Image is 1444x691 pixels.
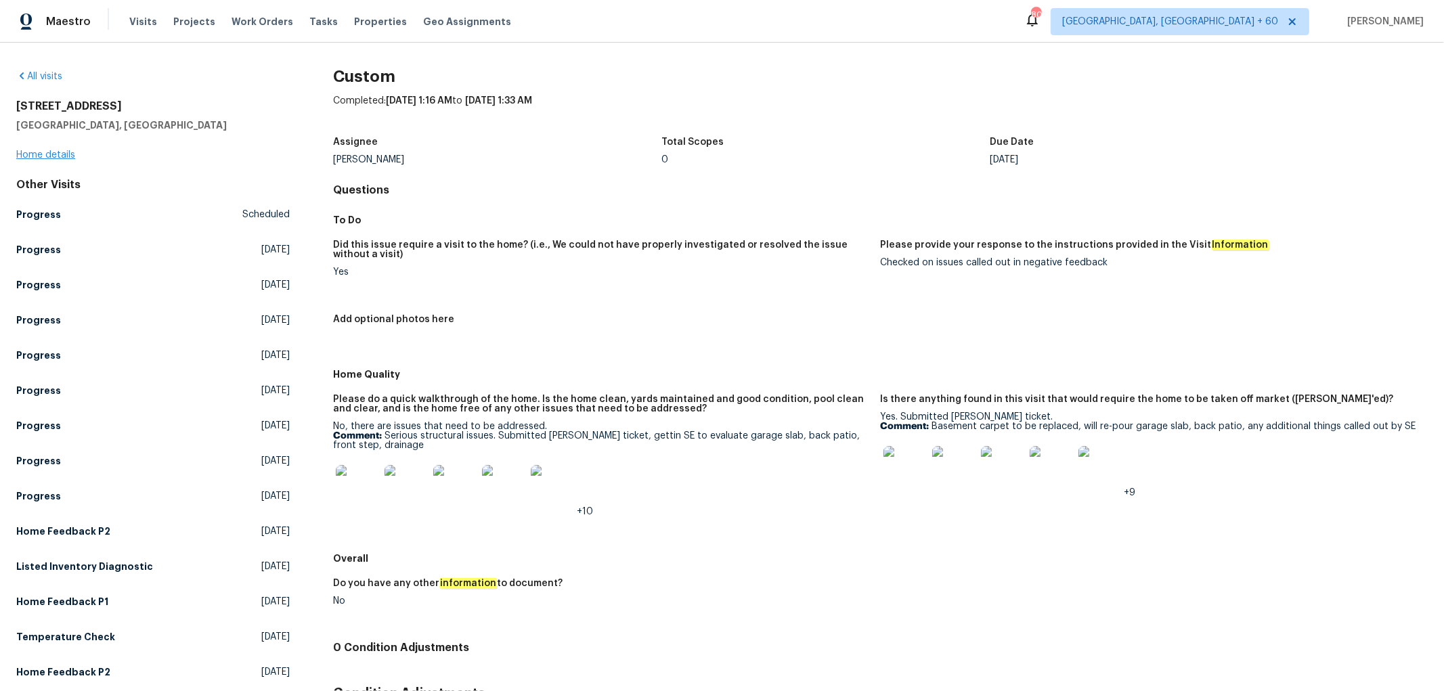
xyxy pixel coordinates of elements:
div: [PERSON_NAME] [333,155,661,164]
span: [DATE] 1:16 AM [386,96,452,106]
h5: Progress [16,454,61,468]
a: Listed Inventory Diagnostic[DATE] [16,554,290,579]
h5: Total Scopes [661,137,724,147]
h5: Home Feedback P1 [16,595,108,608]
h5: Progress [16,313,61,327]
span: Visits [129,15,157,28]
h5: Please do a quick walkthrough of the home. Is the home clean, yards maintained and good condition... [333,395,869,414]
a: Home Feedback P2[DATE] [16,660,290,684]
a: Progress[DATE] [16,308,290,332]
a: Home details [16,150,75,160]
div: No, there are issues that need to be addressed. [333,422,869,516]
em: Information [1212,240,1269,250]
span: [DATE] [261,313,290,327]
span: +10 [577,507,593,516]
h5: Progress [16,489,61,503]
p: Basement carpet to be replaced, will re-pour garage slab, back patio, any additional things calle... [881,422,1417,431]
span: [DATE] [261,665,290,679]
h4: 0 Condition Adjustments [333,641,1428,654]
h5: Add optional photos here [333,315,454,324]
a: Progress[DATE] [16,414,290,438]
span: Work Orders [232,15,293,28]
p: Serious structural issues. Submitted [PERSON_NAME] ticket, gettin SE to evaluate garage slab, bac... [333,431,869,450]
h5: To Do [333,213,1428,227]
h5: Progress [16,278,61,292]
h5: Progress [16,243,61,257]
span: [DATE] [261,525,290,538]
span: [DATE] [261,419,290,432]
b: Comment: [333,431,382,441]
h5: Do you have any other to document? [333,579,563,588]
a: Home Feedback P2[DATE] [16,519,290,543]
h4: Questions [333,183,1428,197]
a: Progress[DATE] [16,484,290,508]
h5: Did this issue require a visit to the home? (i.e., We could not have properly investigated or res... [333,240,869,259]
div: No [333,596,869,606]
span: Tasks [309,17,338,26]
span: [DATE] [261,489,290,503]
span: Scheduled [242,208,290,221]
a: Temperature Check[DATE] [16,625,290,649]
div: Checked on issues called out in negative feedback [881,258,1417,267]
h5: Temperature Check [16,630,115,644]
span: [DATE] 1:33 AM [465,96,532,106]
h5: Home Feedback P2 [16,525,110,538]
a: Home Feedback P1[DATE] [16,589,290,614]
span: [DATE] [261,595,290,608]
div: 0 [661,155,990,164]
div: 807 [1031,8,1041,22]
span: [DATE] [261,454,290,468]
h5: Assignee [333,137,378,147]
h5: Home Feedback P2 [16,665,110,679]
div: Other Visits [16,178,290,192]
h2: Custom [333,70,1428,83]
h5: Progress [16,419,61,432]
a: All visits [16,72,62,81]
span: [DATE] [261,630,290,644]
h2: [STREET_ADDRESS] [16,99,290,113]
a: Progress[DATE] [16,238,290,262]
div: Yes. Submitted [PERSON_NAME] ticket. [881,412,1417,497]
h5: [GEOGRAPHIC_DATA], [GEOGRAPHIC_DATA] [16,118,290,132]
div: [DATE] [990,155,1318,164]
a: Progress[DATE] [16,273,290,297]
span: [GEOGRAPHIC_DATA], [GEOGRAPHIC_DATA] + 60 [1062,15,1278,28]
h5: Progress [16,384,61,397]
span: Maestro [46,15,91,28]
span: +9 [1124,488,1136,497]
div: Completed: to [333,94,1428,129]
a: Progress[DATE] [16,449,290,473]
a: Progress[DATE] [16,343,290,367]
h5: Listed Inventory Diagnostic [16,560,153,573]
span: [PERSON_NAME] [1342,15,1424,28]
span: [DATE] [261,278,290,292]
b: Comment: [881,422,929,431]
span: [DATE] [261,243,290,257]
span: Properties [354,15,407,28]
h5: Is there anything found in this visit that would require the home to be taken off market ([PERSON... [881,395,1394,404]
div: Yes [333,267,869,277]
span: [DATE] [261,349,290,362]
h5: Progress [16,208,61,221]
span: [DATE] [261,560,290,573]
span: Projects [173,15,215,28]
span: [DATE] [261,384,290,397]
em: information [439,578,497,589]
h5: Home Quality [333,367,1428,381]
h5: Overall [333,552,1428,565]
h5: Due Date [990,137,1034,147]
span: Geo Assignments [423,15,511,28]
h5: Progress [16,349,61,362]
a: Progress[DATE] [16,378,290,403]
h5: Please provide your response to the instructions provided in the Visit [881,240,1269,250]
a: ProgressScheduled [16,202,290,227]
